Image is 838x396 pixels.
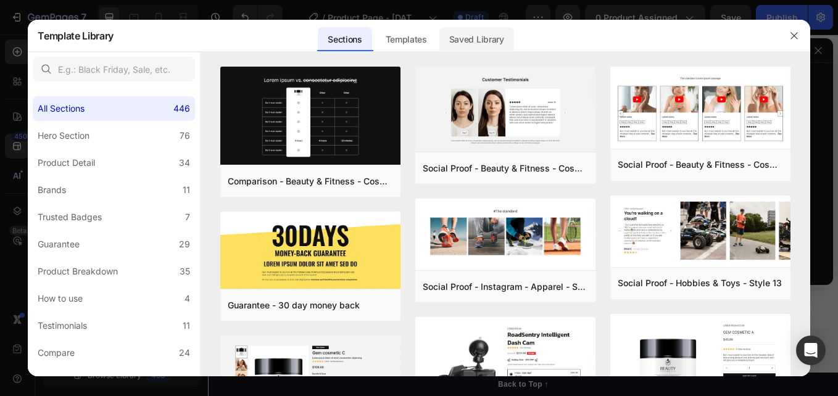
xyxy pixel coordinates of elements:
[618,157,783,172] div: Social Proof - Beauty & Fitness - Cosmetic - Style 8
[474,356,730,386] p: Our dog food's high protein and fat digestibility contribute to ideal stool quality.
[228,298,360,313] div: Guarantee - 30 day money back
[38,101,85,116] div: All Sections
[318,27,371,52] div: Sections
[400,252,442,283] p: 97%
[33,57,195,81] input: E.g.: Black Friday, Sale, etc.
[179,155,190,170] div: 34
[618,276,782,291] div: Social Proof - Hobbies & Toys - Style 13
[38,20,114,52] h2: Template Library
[439,27,514,52] div: Saved Library
[228,174,393,189] div: Comparison - Beauty & Fitness - Cosmetic - Ingredients - Style 19
[796,336,826,365] div: Open Intercom Messenger
[400,30,730,126] p: Nutrition is the foundation for longer, healthier lives in dogs.
[38,318,87,333] div: Testimonials
[185,210,190,225] div: 7
[38,237,80,252] div: Guarantee
[38,155,95,170] div: Product Detail
[38,373,65,387] div: Bundle
[400,215,730,233] p: Key Points:
[415,199,595,265] img: sp30.png
[185,291,190,306] div: 4
[38,128,89,143] div: Hero Section
[38,291,83,306] div: How to use
[38,183,66,197] div: Brands
[173,101,190,116] div: 446
[423,279,588,294] div: Social Proof - Instagram - Apparel - Shoes - Style 30
[183,318,190,333] div: 11
[400,307,442,338] p: 84%
[474,245,730,289] p: Dogs choose our dog food over leading brands because of its real functional ingredients and delic...
[183,183,190,197] div: 11
[610,67,790,151] img: sp8.png
[474,308,730,337] p: Our dog food provides superior nutrition and a patented probiotic for optimal nutrient absorption.
[38,264,118,279] div: Product Breakdown
[220,67,400,167] img: c19.png
[179,237,190,252] div: 29
[376,27,437,52] div: Templates
[423,161,588,176] div: Social Proof - Beauty & Fitness - Cosmetic - Style 16
[179,345,190,360] div: 24
[220,212,400,291] img: g30.png
[415,67,595,154] img: sp16.png
[400,355,442,386] p: 92%
[179,373,190,387] div: 36
[610,196,790,266] img: sp13.png
[400,138,730,183] p: Invest in your dog's future with our scientifically formulated superfood-powered supplements. Giv...
[180,128,190,143] div: 76
[38,345,75,360] div: Compare
[180,264,190,279] div: 35
[38,210,102,225] div: Trusted Badges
